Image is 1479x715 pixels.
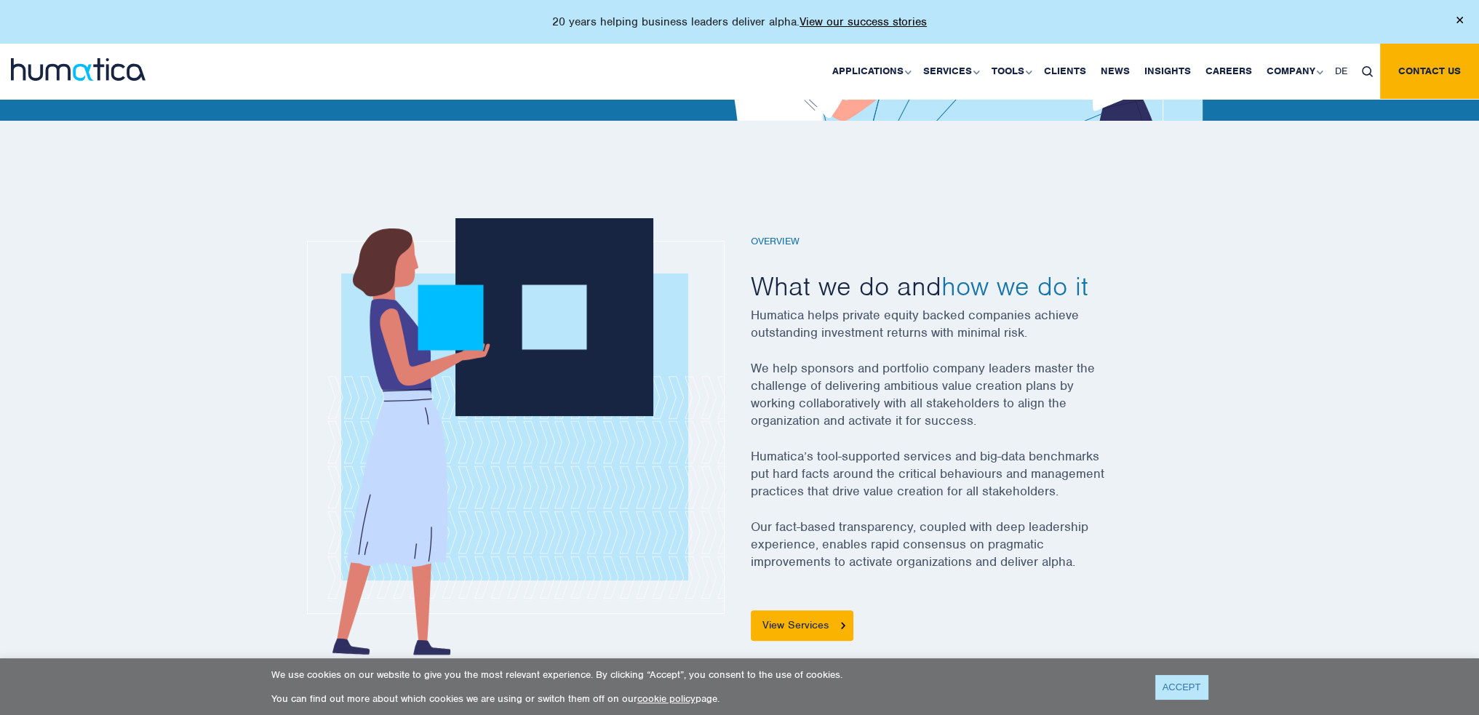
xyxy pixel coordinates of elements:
[1155,675,1208,699] a: ACCEPT
[1137,44,1198,99] a: Insights
[271,668,1137,681] p: We use cookies on our website to give you the most relevant experience. By clicking “Accept”, you...
[916,44,984,99] a: Services
[751,359,1144,447] p: We help sponsors and portfolio company leaders master the challenge of delivering ambitious value...
[751,269,1144,303] h2: What we do and
[941,269,1088,303] span: how we do it
[751,518,1144,588] p: Our fact-based transparency, coupled with deep leadership experience, enables rapid consensus on ...
[271,692,1137,705] p: You can find out more about which cookies we are using or switch them off on our page.
[751,236,1144,248] h6: Overview
[11,58,145,81] img: logo
[1037,44,1093,99] a: Clients
[552,15,927,29] p: 20 years helping business leaders deliver alpha.
[751,306,1144,359] p: Humatica helps private equity backed companies achieve outstanding investment returns with minima...
[1362,66,1373,77] img: search_icon
[751,447,1144,518] p: Humatica’s tool-supported services and big-data benchmarks put hard facts around the critical beh...
[984,44,1037,99] a: Tools
[637,692,695,705] a: cookie policy
[1328,44,1355,99] a: DE
[1335,65,1347,77] span: DE
[1198,44,1259,99] a: Careers
[1380,44,1479,99] a: Contact us
[800,15,927,29] a: View our success stories
[825,44,916,99] a: Applications
[1093,44,1137,99] a: News
[751,610,853,641] a: View Services
[841,622,845,628] img: Meet the Team
[1259,44,1328,99] a: Company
